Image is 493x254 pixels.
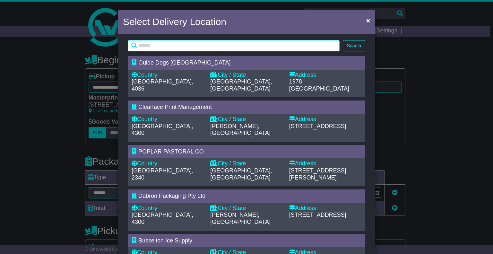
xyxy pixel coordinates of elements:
span: × [366,17,370,24]
span: Clearface Print Management [138,104,212,110]
span: [GEOGRAPHIC_DATA], 4300 [132,212,193,225]
span: Dabron Packaging Pty Ltd [138,193,205,199]
span: [STREET_ADDRESS] [289,123,346,129]
div: City / State [210,205,282,212]
span: [GEOGRAPHIC_DATA], 4300 [132,123,193,136]
span: [GEOGRAPHIC_DATA], 2340 [132,167,193,181]
button: Search [343,40,365,51]
div: Address [289,205,361,212]
span: [GEOGRAPHIC_DATA], [GEOGRAPHIC_DATA] [210,167,272,181]
h4: Select Delivery Location [123,14,226,29]
span: [GEOGRAPHIC_DATA], 4036 [132,78,193,92]
span: [STREET_ADDRESS][PERSON_NAME] [289,167,346,181]
button: Close [363,14,373,27]
div: Address [289,160,361,167]
span: [PERSON_NAME], [GEOGRAPHIC_DATA] [210,212,270,225]
div: Country [132,116,204,123]
span: POPLAR PASTORAL CO [138,148,204,155]
div: Address [289,72,361,79]
div: City / State [210,72,282,79]
span: [PERSON_NAME], [GEOGRAPHIC_DATA] [210,123,270,136]
div: City / State [210,116,282,123]
div: Country [132,72,204,79]
div: Country [132,205,204,212]
span: [GEOGRAPHIC_DATA], [GEOGRAPHIC_DATA] [210,78,272,92]
div: City / State [210,160,282,167]
div: Address [289,116,361,123]
span: 1978 [GEOGRAPHIC_DATA] [289,78,349,92]
span: [STREET_ADDRESS] [289,212,346,218]
div: Country [132,160,204,167]
span: Guide Dogs [GEOGRAPHIC_DATA] [138,59,230,66]
span: Busselton Ice Supply [138,237,192,244]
